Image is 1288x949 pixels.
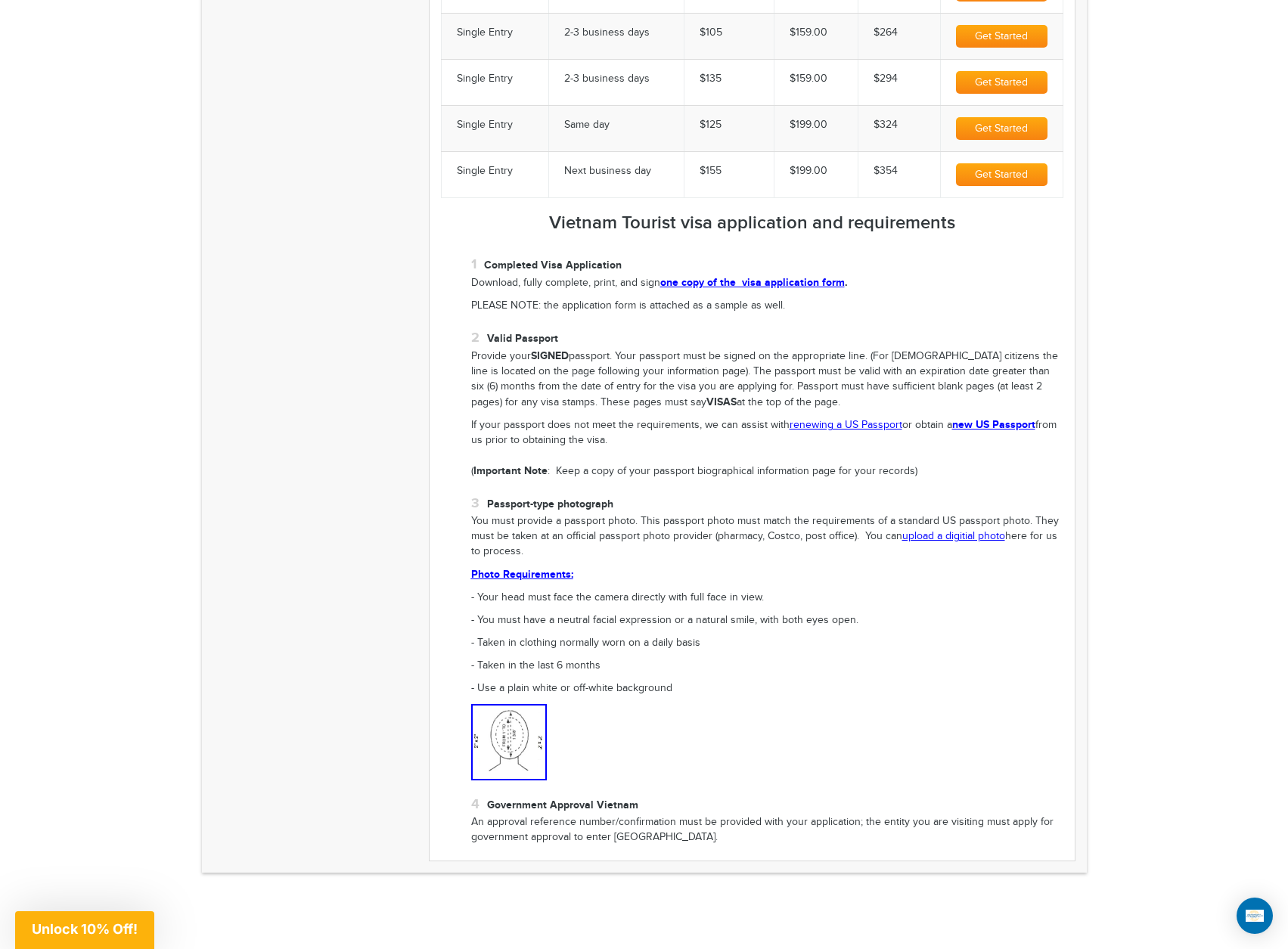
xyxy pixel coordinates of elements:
[700,165,722,177] span: $155
[564,73,650,85] span: 2-3 business days
[706,395,737,408] strong: VISAS
[457,165,513,177] span: Single Entry
[956,117,1047,140] button: Get Started
[956,123,1047,135] a: Get Started
[471,514,1063,560] p: You must provide a passport photo. This passport photo must match the requirements of a standard ...
[531,349,569,362] strong: SIGNED
[956,30,1047,42] a: Get Started
[457,119,513,131] span: Single Entry
[471,591,1063,606] p: - Your head must face the camera directly with full face in view.
[790,119,827,131] span: $199.00
[471,815,1063,845] p: An approval reference number/confirmation must be provided with your application; the entity you ...
[956,76,1047,88] a: Get Started
[956,71,1047,94] button: Get Started
[956,169,1047,181] a: Get Started
[874,73,898,85] span: $294
[487,332,558,345] strong: Valid Passport
[790,165,827,177] span: $199.00
[564,119,610,131] span: Same day
[790,26,827,39] span: $159.00
[441,213,1063,233] h3: Vietnam Tourist visa application and requirements
[471,299,1063,314] p: PLEASE NOTE: the application form is attached as a sample as well.
[902,530,1005,542] a: upload a digitial photo
[660,276,848,289] strong: .
[564,165,651,177] span: Next business day
[473,464,548,477] strong: Important Note
[660,276,845,289] a: one copy of the visa application form
[1237,898,1273,934] div: Open Intercom Messenger
[471,568,573,581] strong: Photo Requirements:
[700,73,722,85] span: $135
[471,275,1063,291] p: Download, fully complete, print, and sign
[700,26,722,39] span: $105
[952,418,1035,431] a: new US Passport
[471,569,573,581] a: Photo Requirements:
[471,681,1063,696] p: - Use a plain white or off-white background
[874,119,898,131] span: $324
[874,26,898,39] span: $264
[564,26,650,39] span: 2-3 business days
[457,26,513,39] span: Single Entry
[874,165,898,177] span: $354
[471,349,1063,411] p: Provide your passport. Your passport must be signed on the appropriate line. (For [DEMOGRAPHIC_DA...
[956,25,1047,48] button: Get Started
[471,613,1063,628] p: - You must have a neutral facial expression or a natural smile, with both eyes open.
[484,259,622,271] strong: Completed Visa Application
[487,498,613,510] strong: Passport-type photograph
[700,119,722,131] span: $125
[15,911,154,949] div: Unlock 10% Off!
[471,417,1063,479] p: If your passport does not meet the requirements, we can assist with or obtain a from us prior to ...
[457,73,513,85] span: Single Entry
[790,73,827,85] span: $159.00
[790,419,902,431] a: renewing a US Passport
[471,636,1063,651] p: - Taken in clothing normally worn on a daily basis
[956,163,1047,186] button: Get Started
[32,921,138,937] span: Unlock 10% Off!
[487,799,638,811] strong: Government Approval Vietnam
[471,659,1063,674] p: - Taken in the last 6 months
